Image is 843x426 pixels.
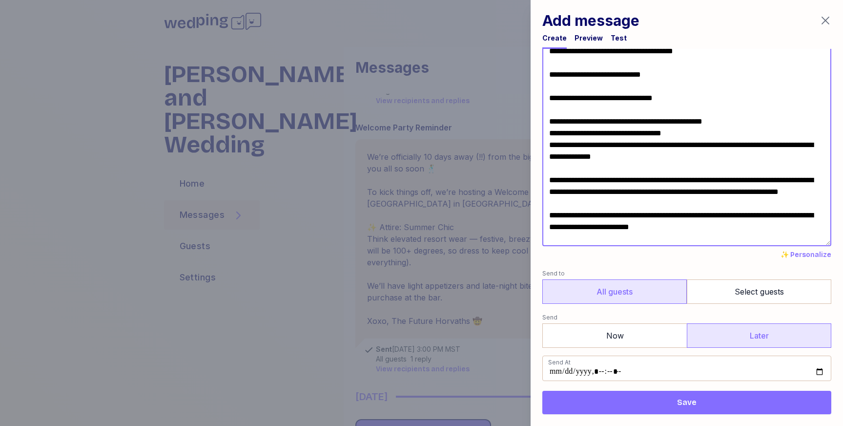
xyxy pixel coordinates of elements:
[542,391,831,414] button: Save
[687,279,831,304] label: Select guests
[542,33,567,43] div: Create
[542,323,687,348] label: Now
[542,12,639,29] h1: Add message
[542,279,687,304] label: All guests
[575,33,603,43] div: Preview
[687,323,831,348] label: Later
[781,250,831,260] button: ✨ Personalize
[611,33,627,43] div: Test
[542,268,831,279] label: Send to
[542,312,831,323] label: Send
[677,397,697,408] span: Save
